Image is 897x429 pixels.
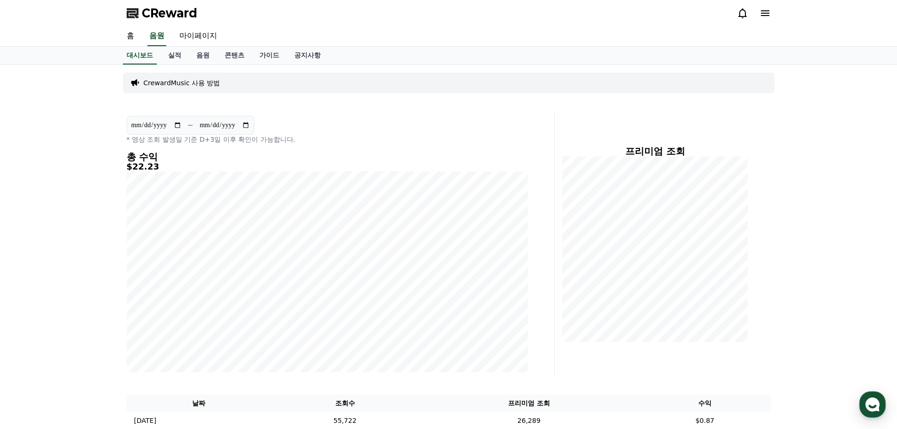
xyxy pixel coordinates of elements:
a: 공지사항 [287,47,328,65]
a: 음원 [189,47,217,65]
th: 수익 [639,395,770,412]
a: 가이드 [252,47,287,65]
a: 실적 [161,47,189,65]
a: 음원 [147,26,166,46]
a: CrewardMusic 사용 방법 [144,78,220,88]
a: 홈 [119,26,142,46]
p: [DATE] [134,416,156,426]
th: 프리미엄 조회 [419,395,639,412]
th: 날짜 [127,395,271,412]
h5: $22.23 [127,162,528,171]
span: CReward [142,6,197,21]
a: CReward [127,6,197,21]
h4: 총 수익 [127,152,528,162]
a: 마이페이지 [172,26,225,46]
a: 콘텐츠 [217,47,252,65]
a: 대시보드 [123,47,157,65]
p: * 영상 조회 발생일 기준 D+3일 이후 확인이 가능합니다. [127,135,528,144]
th: 조회수 [271,395,419,412]
p: ~ [187,120,194,131]
h4: 프리미엄 조회 [562,146,748,156]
